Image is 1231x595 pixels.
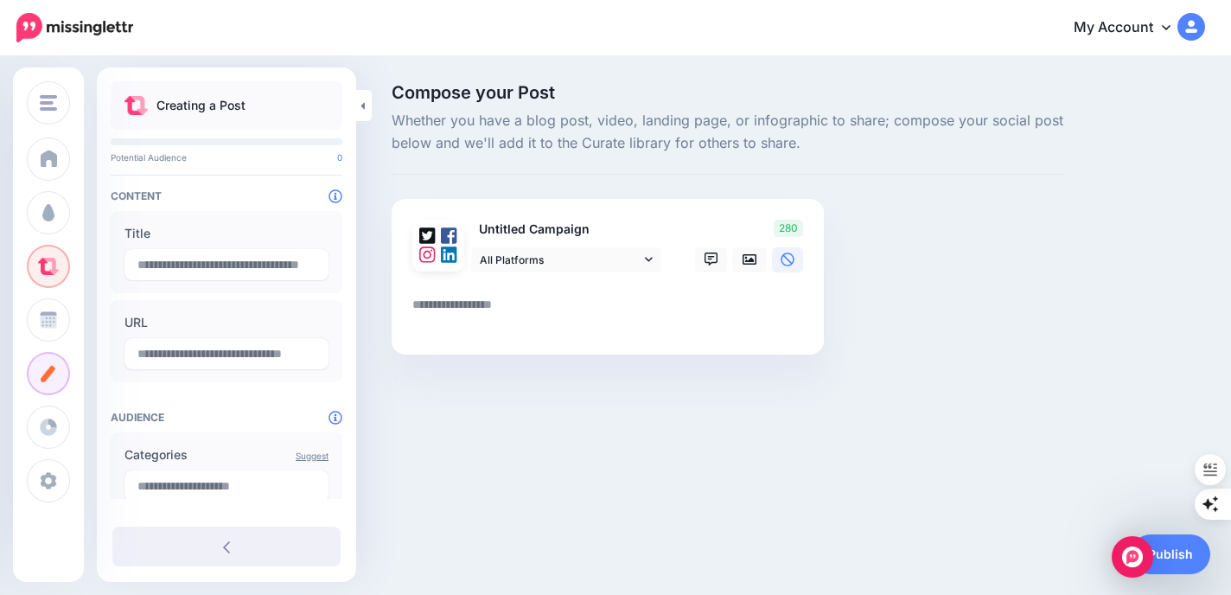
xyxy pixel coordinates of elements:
label: Title [124,223,328,244]
p: Creating a Post [156,95,246,116]
img: curate.png [124,96,148,115]
p: Untitled Campaign [471,220,663,240]
a: All Platforms [471,247,661,272]
span: 280 [774,220,803,237]
label: Categories [124,445,328,465]
img: menu.png [40,95,57,111]
span: 0 [337,152,342,163]
h4: Content [111,189,342,202]
span: All Platforms [480,251,641,269]
p: Potential Audience [111,152,342,163]
div: Open Intercom Messenger [1112,536,1153,578]
label: URL [124,312,328,333]
h4: Audience [111,411,342,424]
span: Compose your Post [392,84,1065,101]
a: Suggest [296,451,328,461]
a: My Account [1056,7,1205,49]
a: Publish [1131,534,1210,574]
img: Missinglettr [16,13,133,42]
span: Whether you have a blog post, video, landing page, or infographic to share; compose your social p... [392,110,1065,155]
